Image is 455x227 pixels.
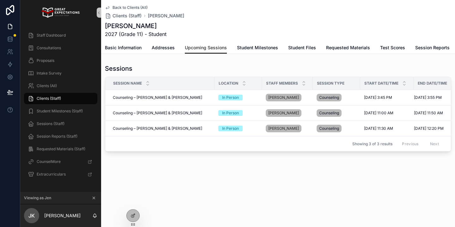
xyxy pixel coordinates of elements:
[24,169,97,180] a: Extracurriculars
[105,64,132,73] h1: Sessions
[222,110,239,116] div: In Person
[364,95,392,100] span: [DATE] 3:45 PM
[418,81,447,86] span: End Date/Time
[37,159,61,164] span: CounselMore
[24,156,97,167] a: CounselMore
[24,195,51,200] span: Viewing as Jen
[222,95,239,100] div: In Person
[415,45,450,51] span: Session Reports
[44,212,81,219] p: [PERSON_NAME]
[42,8,79,18] img: App logo
[319,95,339,100] span: Counseling
[266,109,301,117] a: [PERSON_NAME]
[20,25,101,188] div: scrollable content
[319,126,339,131] span: Counseling
[37,96,61,101] span: Clients (Staff)
[266,94,301,101] a: [PERSON_NAME]
[268,95,299,100] span: [PERSON_NAME]
[237,45,278,51] span: Student Milestones
[37,33,66,38] span: Staff Dashboard
[105,45,142,51] span: Basic Information
[288,42,316,55] a: Student Files
[24,143,97,155] a: Requested Materials (Staff)
[152,45,175,51] span: Addresses
[352,141,392,146] span: Showing 3 of 3 results
[37,58,54,63] span: Proposals
[380,45,405,51] span: Test Scores
[364,81,398,86] span: Start Date/Time
[326,45,370,51] span: Requested Materials
[112,5,148,10] span: Back to Clients (All)
[105,42,142,55] a: Basic Information
[37,109,83,114] span: Student Milestones (Staff)
[266,81,298,86] span: Staff Members
[219,81,238,86] span: Location
[28,212,35,219] span: JK
[152,42,175,55] a: Addresses
[24,68,97,79] a: Intake Survey
[317,81,344,86] span: Session Type
[148,13,184,19] a: [PERSON_NAME]
[105,13,142,19] a: Clients (Staff)
[24,93,97,104] a: Clients (Staff)
[288,45,316,51] span: Student Files
[37,134,77,139] span: Session Reports (Staff)
[326,42,370,55] a: Requested Materials
[237,42,278,55] a: Student Milestones
[268,111,299,116] span: [PERSON_NAME]
[414,95,442,100] span: [DATE] 3:55 PM
[37,45,61,51] span: Consultations
[105,21,167,30] h1: [PERSON_NAME]
[113,81,142,86] span: Session Name
[222,126,239,131] div: In Person
[37,83,57,88] span: Clients (All)
[364,111,393,116] span: [DATE] 11:00 AM
[364,126,393,131] span: [DATE] 11:30 AM
[24,42,97,54] a: Consultations
[105,5,148,10] a: Back to Clients (All)
[414,111,443,116] span: [DATE] 11:50 AM
[37,71,62,76] span: Intake Survey
[414,126,444,131] span: [DATE] 12:20 PM
[185,42,227,54] a: Upcoming Sessions
[24,30,97,41] a: Staff Dashboard
[24,55,97,66] a: Proposals
[415,42,450,55] a: Session Reports
[37,121,64,126] span: Sessions (Staff)
[24,80,97,92] a: Clients (All)
[113,95,202,100] span: Counseling – [PERSON_NAME] & [PERSON_NAME]
[268,126,299,131] span: [PERSON_NAME]
[319,111,339,116] span: Counseling
[37,172,66,177] span: Extracurriculars
[380,42,405,55] a: Test Scores
[113,126,202,131] span: Counseling – [PERSON_NAME] & [PERSON_NAME]
[24,105,97,117] a: Student Milestones (Staff)
[266,125,301,132] a: [PERSON_NAME]
[105,30,167,38] span: 2027 (Grade 11) - Student
[185,45,227,51] span: Upcoming Sessions
[24,118,97,129] a: Sessions (Staff)
[37,146,85,152] span: Requested Materials (Staff)
[113,111,202,116] span: Counseling – [PERSON_NAME] & [PERSON_NAME]
[24,131,97,142] a: Session Reports (Staff)
[112,13,142,19] span: Clients (Staff)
